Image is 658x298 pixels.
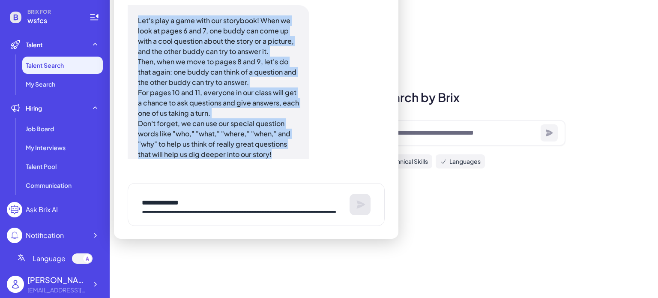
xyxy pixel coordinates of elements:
span: Languages [449,157,481,166]
span: Talent Pool [26,162,57,171]
span: Language [33,253,66,264]
span: Talent Search [26,61,64,69]
div: Ask Brix AI [26,205,58,215]
span: wsfcs [27,15,79,26]
div: delapp [27,274,87,286]
span: Technical Skills [387,157,428,166]
div: freichdelapp@wsfcs.k12.nc.us [27,286,87,295]
span: Talent [26,40,43,49]
span: Job Board [26,124,54,133]
span: BRIX FOR [27,9,79,15]
div: Notification [26,230,64,241]
img: user_logo.png [7,276,24,293]
span: Hiring [26,104,42,112]
span: My Interviews [26,143,66,152]
span: My Search [26,80,55,88]
span: Communication [26,181,72,190]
